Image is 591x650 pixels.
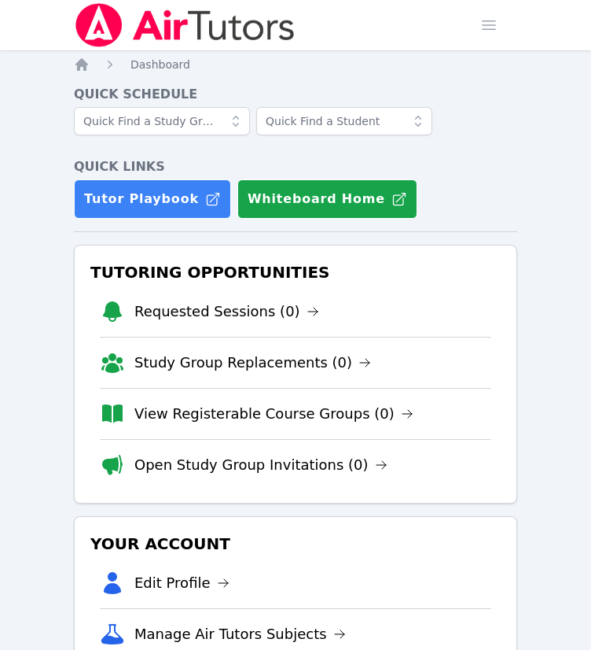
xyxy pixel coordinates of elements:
nav: Breadcrumb [74,57,517,72]
a: Tutor Playbook [74,179,231,219]
span: Dashboard [130,58,190,71]
h4: Quick Links [74,157,517,176]
a: View Registerable Course Groups (0) [134,403,413,425]
img: Air Tutors [74,3,296,47]
a: Study Group Replacements (0) [134,352,371,374]
a: Open Study Group Invitations (0) [134,454,387,476]
a: Manage Air Tutors Subjects [134,623,346,645]
h4: Quick Schedule [74,85,517,104]
input: Quick Find a Student [256,107,432,135]
a: Edit Profile [134,572,229,594]
button: Whiteboard Home [237,179,417,219]
input: Quick Find a Study Group [74,107,250,135]
a: Dashboard [130,57,190,72]
a: Requested Sessions (0) [134,301,319,323]
h3: Your Account [87,530,504,558]
h3: Tutoring Opportunities [87,258,504,286]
